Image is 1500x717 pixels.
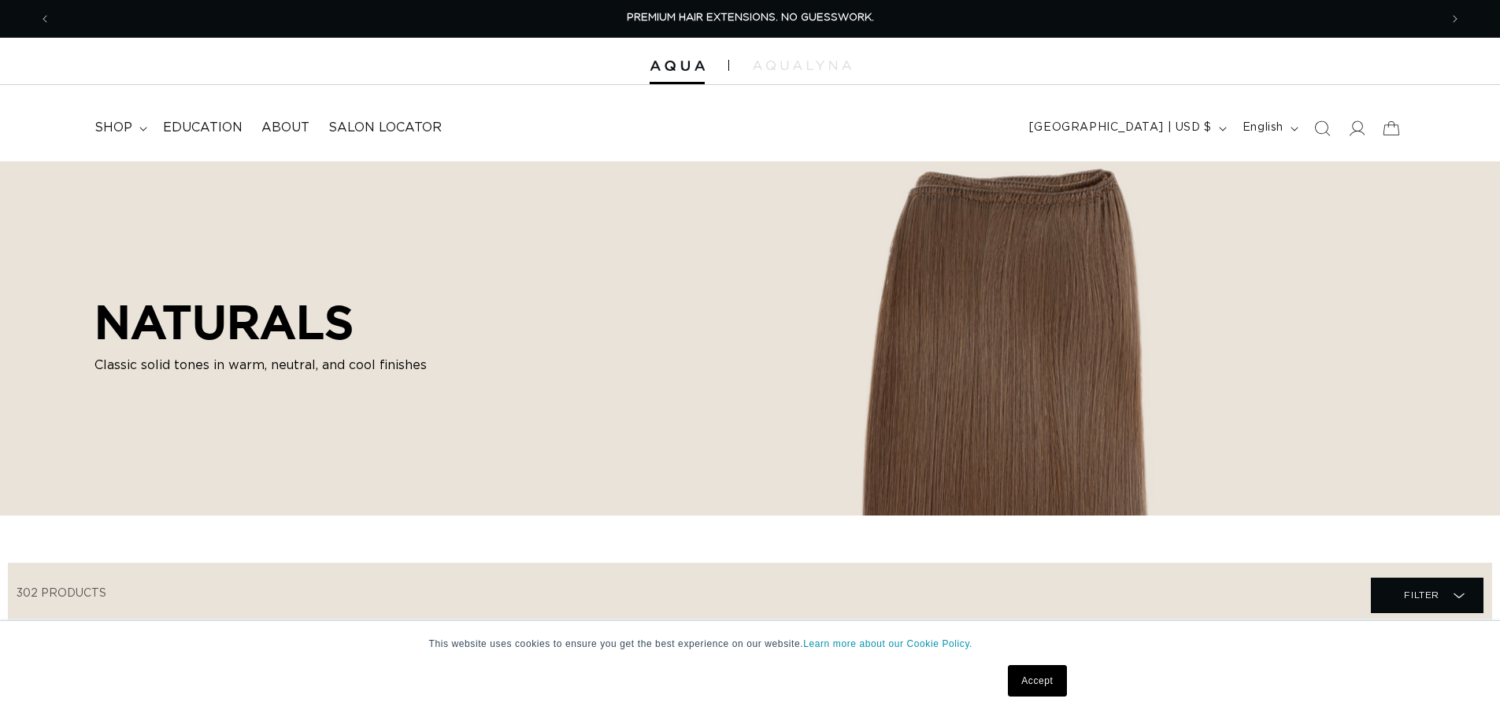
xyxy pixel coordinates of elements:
button: English [1233,113,1305,143]
h2: NATURALS [94,294,449,349]
summary: shop [85,110,154,146]
span: shop [94,120,132,136]
button: Previous announcement [28,4,62,34]
summary: Filter [1371,578,1483,613]
a: Education [154,110,252,146]
span: Education [163,120,243,136]
span: [GEOGRAPHIC_DATA] | USD $ [1029,120,1212,136]
span: Salon Locator [328,120,442,136]
a: Salon Locator [319,110,451,146]
span: About [261,120,309,136]
span: Filter [1404,580,1439,610]
span: 302 products [17,588,106,599]
a: Learn more about our Cookie Policy. [803,638,972,649]
img: aqualyna.com [753,61,851,70]
button: Next announcement [1438,4,1472,34]
span: PREMIUM HAIR EXTENSIONS. NO GUESSWORK. [627,13,874,23]
img: Aqua Hair Extensions [650,61,705,72]
a: Accept [1008,665,1066,697]
summary: Search [1305,111,1339,146]
a: About [252,110,319,146]
p: This website uses cookies to ensure you get the best experience on our website. [429,637,1072,651]
span: English [1243,120,1283,136]
button: [GEOGRAPHIC_DATA] | USD $ [1020,113,1233,143]
p: Classic solid tones in warm, neutral, and cool finishes [94,356,449,375]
